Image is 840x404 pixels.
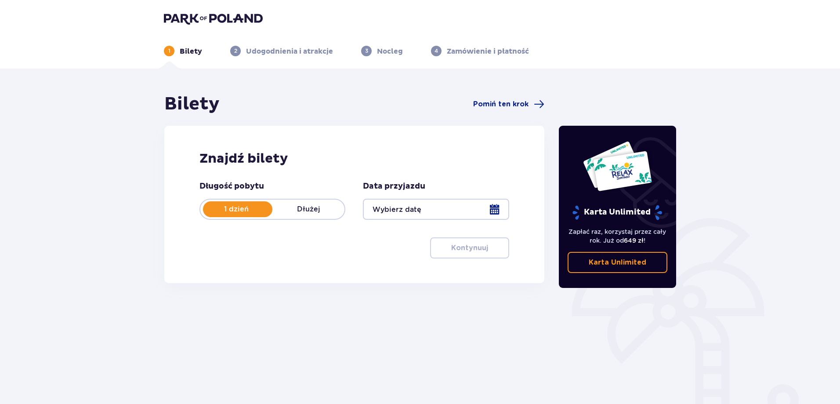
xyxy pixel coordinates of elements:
p: Kontynuuj [451,243,488,253]
p: Zamówienie i płatność [447,47,529,56]
p: 1 dzień [200,204,272,214]
img: Dwie karty całoroczne do Suntago z napisem 'UNLIMITED RELAX', na białym tle z tropikalnymi liśćmi... [583,141,652,192]
h1: Bilety [164,93,220,115]
p: Dłużej [272,204,344,214]
a: Karta Unlimited [568,252,668,273]
p: Udogodnienia i atrakcje [246,47,333,56]
div: 3Nocleg [361,46,403,56]
div: 1Bilety [164,46,202,56]
p: Karta Unlimited [589,258,646,267]
a: Pomiń ten krok [473,99,544,109]
button: Kontynuuj [430,237,509,258]
h2: Znajdź bilety [199,150,509,167]
div: 2Udogodnienia i atrakcje [230,46,333,56]
span: 649 zł [624,237,644,244]
p: Bilety [180,47,202,56]
img: Park of Poland logo [164,12,263,25]
div: 4Zamówienie i płatność [431,46,529,56]
p: 1 [168,47,170,55]
p: Długość pobytu [199,181,264,192]
p: 4 [434,47,438,55]
p: Karta Unlimited [572,205,663,220]
span: Pomiń ten krok [473,99,529,109]
p: Zapłać raz, korzystaj przez cały rok. Już od ! [568,227,668,245]
p: 2 [234,47,237,55]
p: Nocleg [377,47,403,56]
p: 3 [365,47,368,55]
p: Data przyjazdu [363,181,425,192]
